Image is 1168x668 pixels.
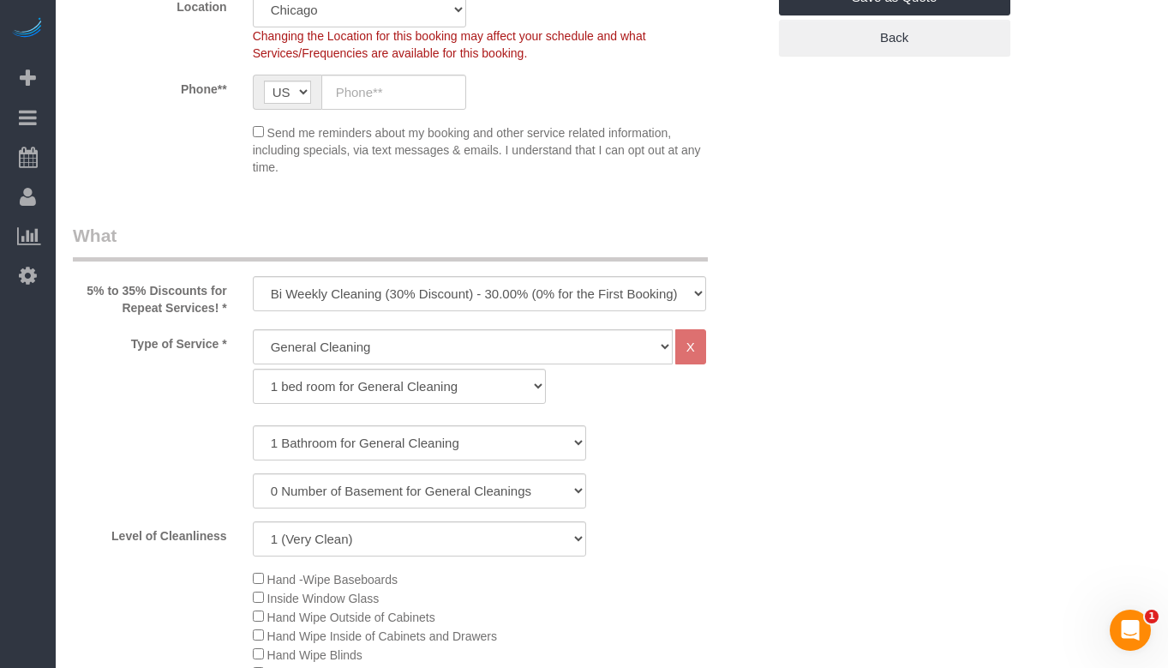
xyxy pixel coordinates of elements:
[253,29,646,60] span: Changing the Location for this booking may affect your schedule and what Services/Frequencies are...
[1110,610,1151,651] iframe: Intercom live chat
[267,592,380,605] span: Inside Window Glass
[60,521,240,545] label: Level of Cleanliness
[267,648,362,662] span: Hand Wipe Blinds
[267,611,435,624] span: Hand Wipe Outside of Cabinets
[253,126,701,174] span: Send me reminders about my booking and other service related information, including specials, via...
[1145,610,1159,623] span: 1
[60,276,240,316] label: 5% to 35% Discounts for Repeat Services! *
[10,17,45,41] img: Automaid Logo
[267,629,497,643] span: Hand Wipe Inside of Cabinets and Drawers
[73,223,708,262] legend: What
[779,20,1010,56] a: Back
[60,329,240,352] label: Type of Service *
[267,573,398,587] span: Hand -Wipe Baseboards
